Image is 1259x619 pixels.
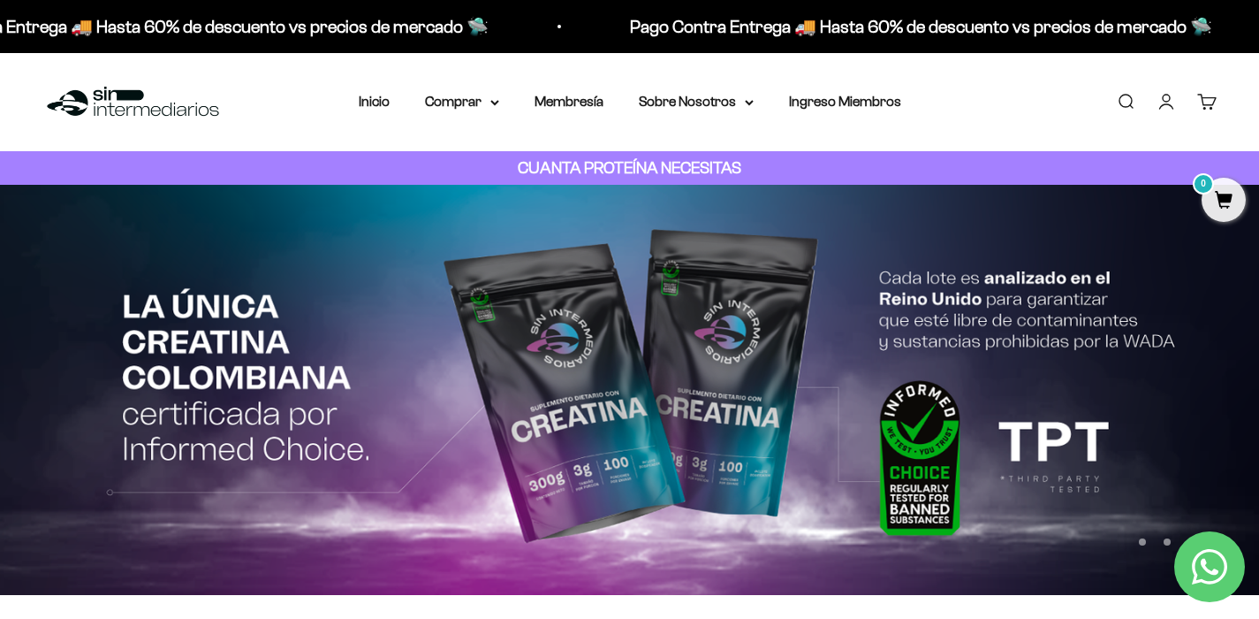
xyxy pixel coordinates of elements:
[639,90,754,113] summary: Sobre Nosotros
[1202,192,1246,211] a: 0
[425,90,499,113] summary: Comprar
[535,94,603,109] a: Membresía
[1193,173,1214,195] mark: 0
[359,94,390,109] a: Inicio
[518,158,741,177] strong: CUANTA PROTEÍNA NECESITAS
[789,94,901,109] a: Ingreso Miembros
[627,12,1210,41] p: Pago Contra Entrega 🚚 Hasta 60% de descuento vs precios de mercado 🛸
